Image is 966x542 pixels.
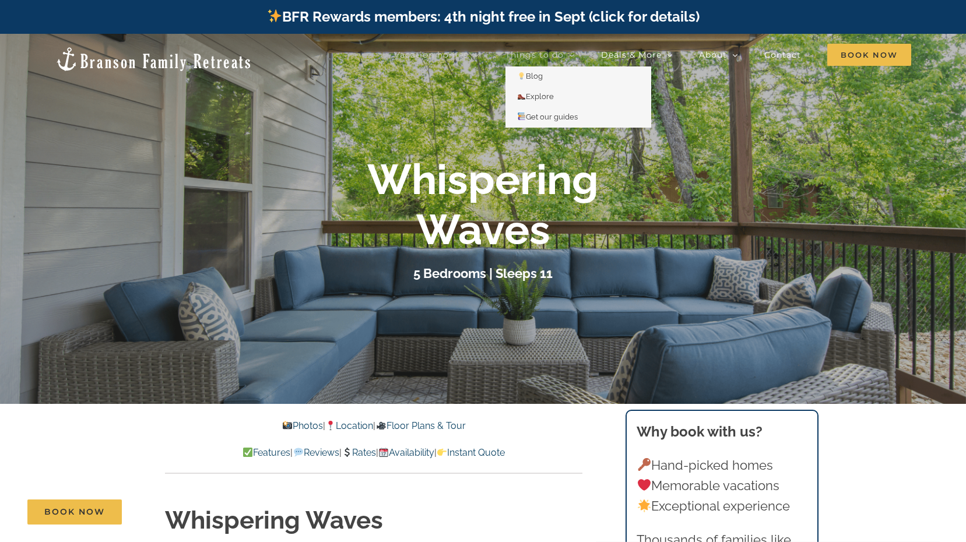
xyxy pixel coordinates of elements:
img: 🎥 [377,421,386,430]
span: Contact [764,51,801,59]
b: Whispering Waves [367,154,599,254]
a: 📚Get our guides [505,107,651,128]
img: 💡 [518,72,525,80]
nav: Main Menu [394,43,911,66]
img: 🔑 [638,458,651,471]
a: Things to do [505,43,575,66]
img: ✨ [268,9,282,23]
span: About [699,51,727,59]
a: Rates [342,447,376,458]
img: ❤️ [638,478,651,491]
a: BFR Rewards members: 4th night free in Sept (click for details) [266,8,700,25]
span: Things to do [505,51,564,59]
img: 💲 [342,448,352,457]
p: | | [165,418,582,434]
span: Blog [517,72,543,80]
img: 📸 [283,421,292,430]
span: Get our guides [517,112,578,121]
a: Instant Quote [437,447,505,458]
h3: Why book with us? [637,421,807,442]
a: Deals & More [601,43,673,66]
a: Location [325,420,373,431]
h3: 5 Bedrooms | Sleeps 11 [413,266,553,281]
a: Book Now [27,499,122,525]
span: Book Now [44,507,105,517]
img: ✅ [243,448,252,457]
img: 💬 [294,448,303,457]
img: 👉 [437,448,447,457]
img: 🥾 [518,92,525,100]
a: Vacation homes [394,43,479,66]
a: Photos [282,420,323,431]
p: Hand-picked homes Memorable vacations Exceptional experience [637,455,807,517]
img: 📚 [518,112,525,120]
span: Book Now [827,44,911,66]
img: Branson Family Retreats Logo [55,46,252,72]
span: Explore [517,92,554,101]
img: 📆 [379,448,388,457]
a: 💡Blog [505,66,651,87]
a: About [699,43,738,66]
a: Reviews [293,447,339,458]
a: Availability [378,447,434,458]
p: | | | | [165,445,582,460]
a: Contact [764,43,801,66]
span: Vacation homes [394,51,468,59]
a: Floor Plans & Tour [375,420,465,431]
img: 📍 [326,421,335,430]
span: Deals & More [601,51,662,59]
a: Features [243,447,290,458]
a: 🥾Explore [505,87,651,107]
